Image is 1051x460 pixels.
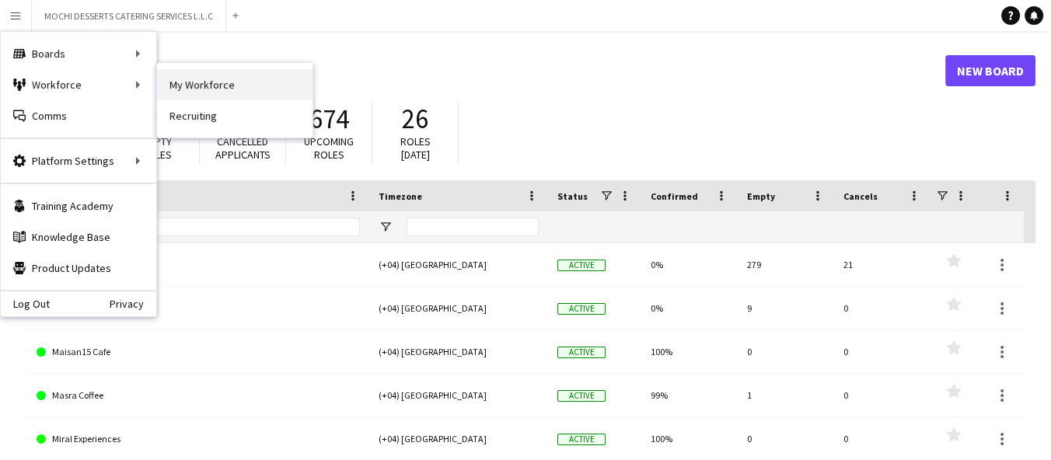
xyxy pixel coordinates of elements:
[738,374,834,416] div: 1
[157,69,313,100] a: My Workforce
[369,330,548,373] div: (+04) [GEOGRAPHIC_DATA]
[641,330,738,373] div: 100%
[1,221,156,253] a: Knowledge Base
[379,220,393,234] button: Open Filter Menu
[557,434,606,445] span: Active
[1,190,156,221] a: Training Academy
[32,1,226,31] button: MOCHI DESSERTS CATERING SERVICES L.L.C
[834,287,931,329] div: 0
[557,347,606,358] span: Active
[309,102,349,136] span: 674
[65,218,360,236] input: Board name Filter Input
[400,134,431,162] span: Roles [DATE]
[1,69,156,100] div: Workforce
[304,134,354,162] span: Upcoming roles
[557,190,588,202] span: Status
[843,190,878,202] span: Cancels
[1,100,156,131] a: Comms
[557,390,606,402] span: Active
[557,303,606,315] span: Active
[747,190,775,202] span: Empty
[738,330,834,373] div: 0
[37,243,360,287] a: 7 Management
[157,100,313,131] a: Recruiting
[557,260,606,271] span: Active
[37,287,360,330] a: Adhoc (One Off Jobs)
[834,330,931,373] div: 0
[945,55,1035,86] a: New Board
[369,417,548,460] div: (+04) [GEOGRAPHIC_DATA]
[834,374,931,416] div: 0
[1,253,156,284] a: Product Updates
[369,287,548,329] div: (+04) [GEOGRAPHIC_DATA]
[1,38,156,69] div: Boards
[641,243,738,286] div: 0%
[407,218,539,236] input: Timezone Filter Input
[641,374,738,416] div: 99%
[641,417,738,460] div: 100%
[37,374,360,417] a: Masra Coffee
[1,298,50,310] a: Log Out
[834,243,931,286] div: 21
[369,243,548,286] div: (+04) [GEOGRAPHIC_DATA]
[27,59,945,82] h1: Boards
[738,287,834,329] div: 9
[110,298,156,310] a: Privacy
[37,330,360,374] a: Maisan15 Cafe
[738,417,834,460] div: 0
[834,417,931,460] div: 0
[1,145,156,176] div: Platform Settings
[379,190,422,202] span: Timezone
[402,102,428,136] span: 26
[651,190,698,202] span: Confirmed
[369,374,548,416] div: (+04) [GEOGRAPHIC_DATA]
[641,287,738,329] div: 0%
[215,134,271,162] span: Cancelled applicants
[738,243,834,286] div: 279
